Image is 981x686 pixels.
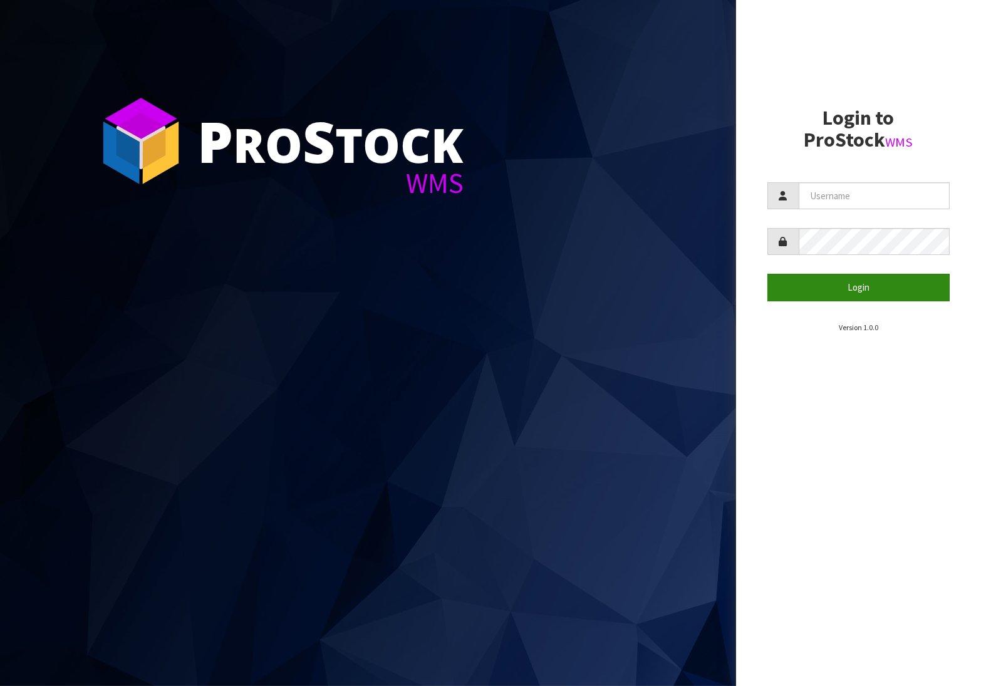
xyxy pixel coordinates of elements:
input: Username [799,182,950,209]
button: Login [767,274,950,301]
small: Version 1.0.0 [839,323,878,332]
span: S [303,103,335,179]
div: ro tock [197,113,464,169]
small: WMS [885,134,913,150]
span: P [197,103,233,179]
img: ProStock Cube [94,94,188,188]
h2: Login to ProStock [767,107,950,151]
div: WMS [197,169,464,197]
